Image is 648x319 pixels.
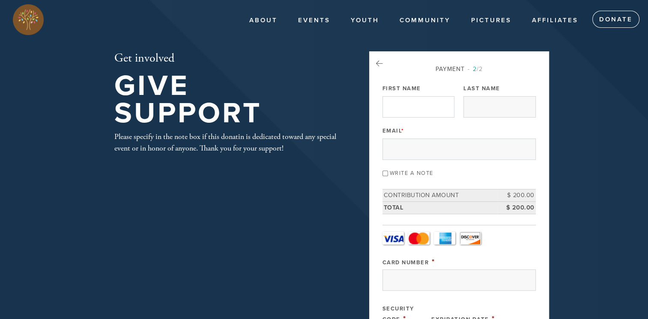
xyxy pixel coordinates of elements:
[592,11,639,28] a: Donate
[434,232,455,245] a: Amex
[243,12,284,29] a: About
[382,65,536,74] div: Payment
[393,12,457,29] a: Community
[408,232,430,245] a: MasterCard
[114,72,341,127] h1: Give Support
[463,85,500,92] label: Last Name
[468,65,483,73] span: /2
[460,232,481,245] a: Discover
[526,12,585,29] a: Affiliates
[382,259,429,266] label: Card Number
[401,127,404,134] span: This field is required.
[382,201,497,214] td: Total
[473,65,477,73] span: 2
[382,127,404,135] label: Email
[13,4,44,35] img: Full%20Color%20Icon.png
[114,131,341,154] div: Please specify in the note box if this donatin is dedicated toward any special event or in honor ...
[382,232,404,245] a: Visa
[390,170,433,177] label: Write a note
[465,12,518,29] a: PICTURES
[432,257,435,266] span: This field is required.
[382,189,497,202] td: Contribution Amount
[497,189,536,202] td: $ 200.00
[497,201,536,214] td: $ 200.00
[292,12,337,29] a: Events
[114,51,341,66] h2: Get involved
[382,85,421,92] label: First Name
[344,12,385,29] a: Youth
